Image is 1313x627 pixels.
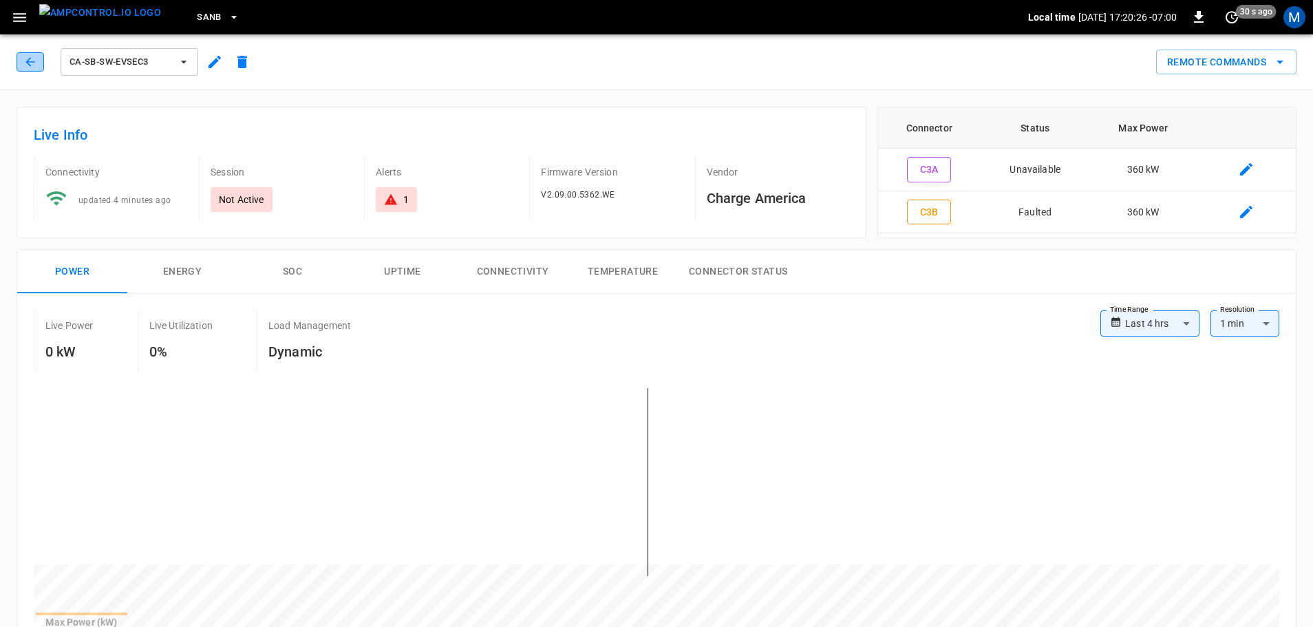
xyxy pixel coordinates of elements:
button: Temperature [568,250,678,294]
p: Vendor [707,165,849,179]
p: Load Management [268,319,351,332]
button: set refresh interval [1221,6,1243,28]
span: V2.09.00.5362.WE [541,190,615,200]
h6: Dynamic [268,341,351,363]
button: SOC [237,250,348,294]
h6: Live Info [34,124,849,146]
p: Firmware Version [541,165,683,179]
button: Power [17,250,127,294]
h6: 0% [149,341,213,363]
button: Energy [127,250,237,294]
p: Connectivity [45,165,188,179]
th: Status [981,107,1090,149]
button: C3A [907,157,951,182]
span: 30 s ago [1236,5,1277,19]
div: Last 4 hrs [1125,310,1199,337]
label: Resolution [1220,304,1255,315]
p: Local time [1028,10,1076,24]
button: C3B [907,200,951,225]
button: Uptime [348,250,458,294]
span: SanB [197,10,222,25]
button: SanB [191,4,245,31]
button: Connectivity [458,250,568,294]
button: Connector Status [678,250,798,294]
td: Unavailable [981,149,1090,191]
img: ampcontrol.io logo [39,4,161,21]
td: 360 kW [1090,191,1197,234]
div: profile-icon [1283,6,1305,28]
div: 1 [403,193,409,206]
p: Session [211,165,353,179]
div: 1 min [1210,310,1279,337]
span: ca-sb-sw-evseC3 [70,54,171,70]
h6: 0 kW [45,341,94,363]
p: Not Active [219,193,264,206]
th: Connector [878,107,981,149]
button: ca-sb-sw-evseC3 [61,48,198,76]
button: Remote Commands [1156,50,1296,75]
th: Max Power [1090,107,1197,149]
td: 360 kW [1090,149,1197,191]
p: Live Power [45,319,94,332]
p: [DATE] 17:20:26 -07:00 [1078,10,1177,24]
div: remote commands options [1156,50,1296,75]
h6: Charge America [707,187,849,209]
p: Alerts [376,165,518,179]
p: Live Utilization [149,319,213,332]
label: Time Range [1110,304,1149,315]
span: updated 4 minutes ago [78,195,171,205]
table: connector table [878,107,1296,233]
td: Faulted [981,191,1090,234]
